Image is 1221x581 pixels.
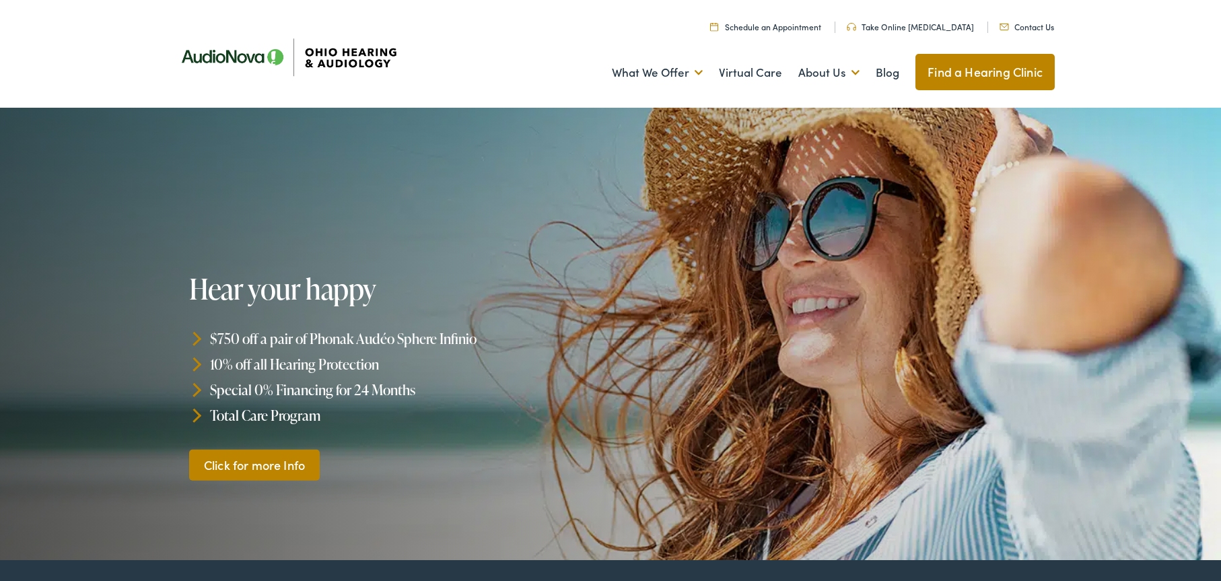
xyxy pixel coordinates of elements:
[710,22,718,31] img: Calendar Icon to schedule a hearing appointment in Cincinnati, OH
[189,402,617,428] li: Total Care Program
[1000,21,1054,32] a: Contact Us
[189,351,617,377] li: 10% off all Hearing Protection
[189,326,617,351] li: $750 off a pair of Phonak Audéo Sphere Infinio
[189,449,320,481] a: Click for more Info
[798,48,860,98] a: About Us
[719,48,782,98] a: Virtual Care
[612,48,703,98] a: What We Offer
[876,48,899,98] a: Blog
[189,273,617,304] h1: Hear your happy
[710,21,821,32] a: Schedule an Appointment
[915,54,1055,90] a: Find a Hearing Clinic
[1000,24,1009,30] img: Mail icon representing email contact with Ohio Hearing in Cincinnati, OH
[847,21,974,32] a: Take Online [MEDICAL_DATA]
[847,23,856,31] img: Headphones icone to schedule online hearing test in Cincinnati, OH
[189,377,617,403] li: Special 0% Financing for 24 Months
